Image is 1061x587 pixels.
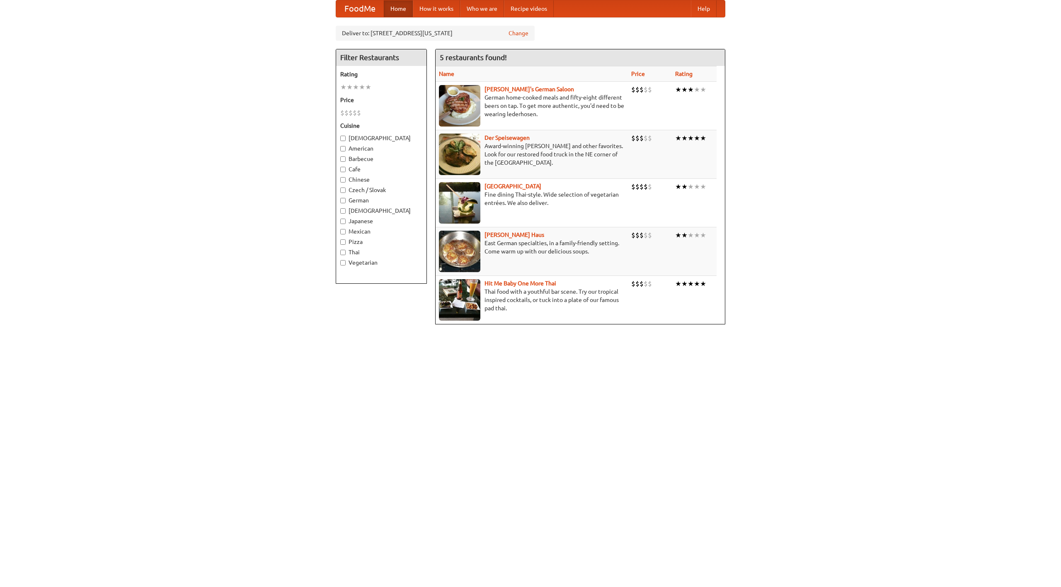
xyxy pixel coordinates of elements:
input: Japanese [340,219,346,224]
a: How it works [413,0,460,17]
input: Vegetarian [340,260,346,265]
li: ★ [694,134,700,143]
a: [PERSON_NAME]'s German Saloon [484,86,574,93]
label: Mexican [340,227,422,236]
li: ★ [688,85,694,94]
label: Vegetarian [340,258,422,267]
li: ★ [340,83,346,92]
li: $ [640,85,644,94]
p: Award-winning [PERSON_NAME] and other favorites. Look for our restored food truck in the NE corne... [439,142,625,167]
h5: Price [340,96,422,104]
label: German [340,196,422,205]
img: kohlhaus.jpg [439,231,480,272]
h5: Cuisine [340,122,422,130]
li: $ [648,279,652,288]
li: $ [635,231,640,240]
li: $ [340,108,344,117]
li: $ [349,108,353,117]
li: ★ [694,85,700,94]
a: [GEOGRAPHIC_DATA] [484,183,541,190]
li: $ [640,182,644,191]
label: [DEMOGRAPHIC_DATA] [340,134,422,142]
li: ★ [700,182,706,191]
li: ★ [681,85,688,94]
li: ★ [688,279,694,288]
label: Chinese [340,175,422,184]
a: Der Speisewagen [484,134,530,141]
li: ★ [688,134,694,143]
ng-pluralize: 5 restaurants found! [440,54,507,61]
li: ★ [694,231,700,240]
input: Czech / Slovak [340,188,346,193]
li: ★ [346,83,353,92]
a: Help [691,0,717,17]
li: $ [648,85,652,94]
li: $ [640,231,644,240]
li: ★ [365,83,371,92]
label: Barbecue [340,155,422,163]
li: $ [635,134,640,143]
a: FoodMe [336,0,384,17]
input: German [340,198,346,203]
li: $ [644,134,648,143]
li: $ [644,182,648,191]
li: $ [344,108,349,117]
li: $ [631,85,635,94]
li: $ [644,279,648,288]
li: ★ [700,134,706,143]
li: ★ [675,134,681,143]
li: ★ [681,279,688,288]
li: ★ [700,85,706,94]
li: $ [631,279,635,288]
li: ★ [694,279,700,288]
label: Czech / Slovak [340,186,422,194]
img: speisewagen.jpg [439,134,480,175]
label: Thai [340,248,422,256]
p: East German specialties, in a family-friendly setting. Come warm up with our delicious soups. [439,239,625,256]
input: [DEMOGRAPHIC_DATA] [340,136,346,141]
li: ★ [688,182,694,191]
li: ★ [675,279,681,288]
li: ★ [353,83,359,92]
li: ★ [681,231,688,240]
a: [PERSON_NAME] Haus [484,231,544,238]
div: Deliver to: [STREET_ADDRESS][US_STATE] [336,26,535,41]
p: Fine dining Thai-style. Wide selection of vegetarian entrées. We also deliver. [439,190,625,207]
a: Hit Me Baby One More Thai [484,280,556,287]
li: $ [631,231,635,240]
img: babythai.jpg [439,279,480,321]
input: Thai [340,250,346,255]
li: ★ [675,182,681,191]
li: $ [353,108,357,117]
li: ★ [681,134,688,143]
input: Pizza [340,239,346,245]
label: American [340,144,422,153]
li: $ [631,134,635,143]
input: Mexican [340,229,346,234]
a: Name [439,71,454,77]
li: $ [635,182,640,191]
p: German home-cooked meals and fifty-eight different beers on tap. To get more authentic, you'd nee... [439,93,625,118]
input: Chinese [340,177,346,183]
input: Barbecue [340,156,346,162]
li: ★ [700,279,706,288]
li: ★ [688,231,694,240]
img: esthers.jpg [439,85,480,127]
li: $ [631,182,635,191]
a: Rating [675,71,693,77]
li: $ [648,231,652,240]
input: Cafe [340,167,346,172]
li: ★ [700,231,706,240]
li: $ [648,134,652,143]
img: satay.jpg [439,182,480,224]
li: ★ [694,182,700,191]
input: American [340,146,346,151]
li: $ [644,231,648,240]
li: ★ [675,231,681,240]
li: ★ [675,85,681,94]
li: $ [648,182,652,191]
